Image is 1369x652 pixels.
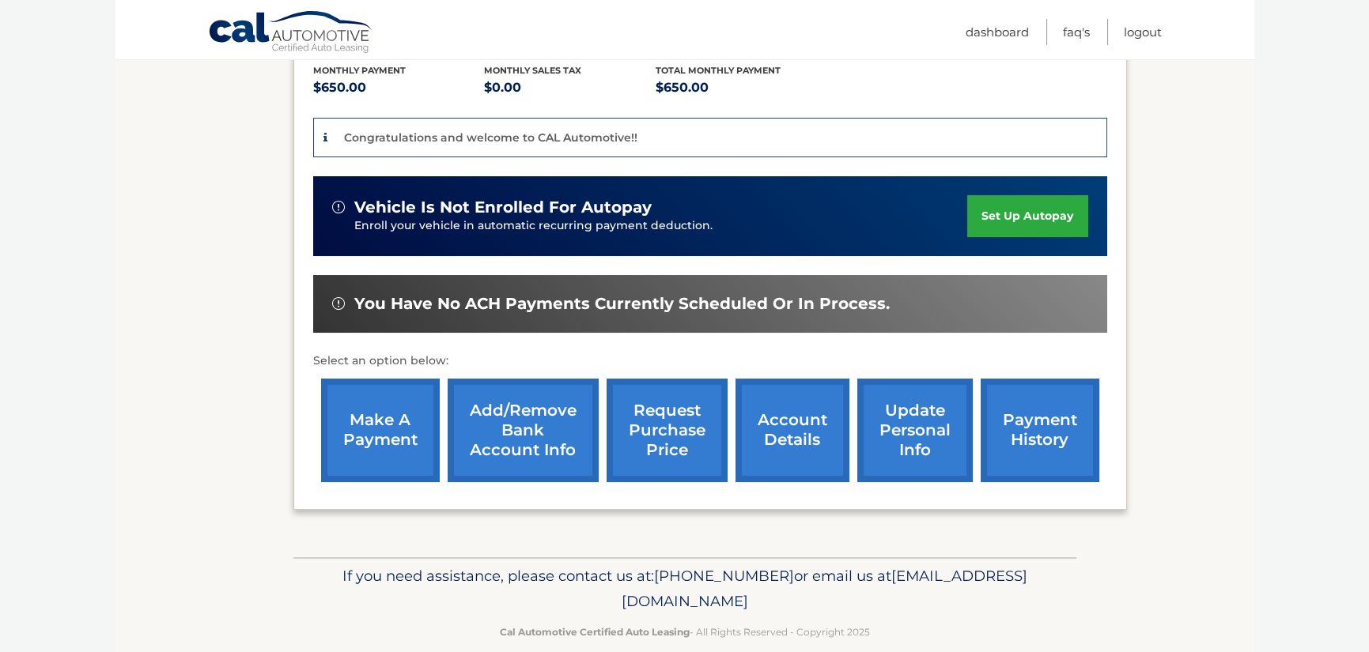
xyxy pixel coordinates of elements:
p: $0.00 [484,77,656,99]
img: alert-white.svg [332,297,345,310]
a: Cal Automotive [208,10,374,56]
span: Monthly sales Tax [484,65,581,76]
a: update personal info [857,379,973,482]
a: Add/Remove bank account info [448,379,599,482]
a: FAQ's [1063,19,1090,45]
p: Enroll your vehicle in automatic recurring payment deduction. [354,217,968,235]
a: set up autopay [967,195,1087,237]
a: Logout [1124,19,1162,45]
p: $650.00 [313,77,485,99]
span: Monthly Payment [313,65,406,76]
a: make a payment [321,379,440,482]
span: [PHONE_NUMBER] [654,567,794,585]
a: request purchase price [607,379,728,482]
img: alert-white.svg [332,201,345,213]
strong: Cal Automotive Certified Auto Leasing [500,626,690,638]
p: Congratulations and welcome to CAL Automotive!! [344,130,637,145]
p: Select an option below: [313,352,1107,371]
p: $650.00 [656,77,827,99]
a: Dashboard [966,19,1029,45]
p: If you need assistance, please contact us at: or email us at [304,563,1066,614]
a: payment history [981,379,1099,482]
span: vehicle is not enrolled for autopay [354,198,652,217]
p: - All Rights Reserved - Copyright 2025 [304,624,1066,640]
a: account details [736,379,849,482]
span: Total Monthly Payment [656,65,781,76]
span: You have no ACH payments currently scheduled or in process. [354,294,890,314]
